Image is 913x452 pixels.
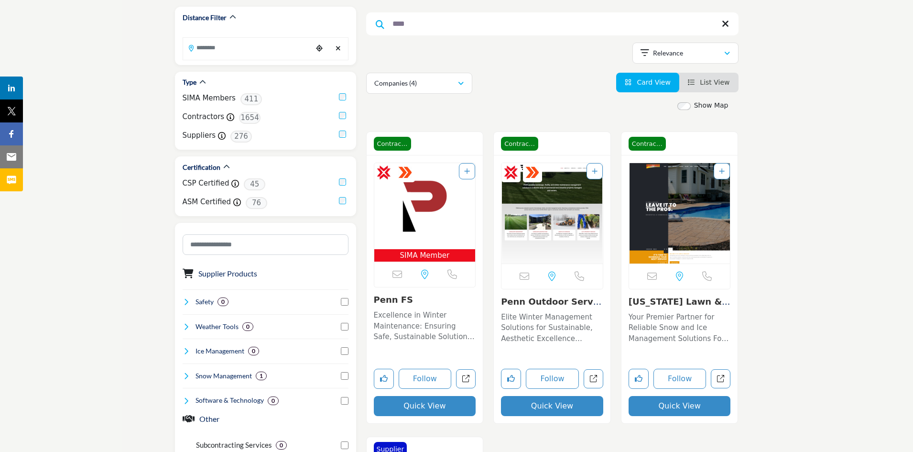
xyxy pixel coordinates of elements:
[584,369,603,389] a: Open penn-outdoor-services in new tab
[196,346,244,356] h4: Ice Management: Ice management involves the control, removal, and prevention of ice accumulation ...
[341,441,348,449] input: Select Subcontracting Services checkbox
[183,234,348,255] input: Search Category
[230,131,252,143] span: 276
[456,369,476,389] a: Open penn-outdoor-services in new tab
[183,93,236,104] label: SIMA Members
[501,137,538,151] span: Contractor
[629,163,730,264] a: Open Listing in new tab
[246,323,250,330] b: 0
[629,396,731,416] button: Quick View
[629,163,730,264] img: Pennsylvania Lawn & Landscape
[374,137,411,151] span: Contractor
[398,165,413,180] img: ASM Certified Badge Icon
[341,372,348,380] input: Select Snow Management checkbox
[339,131,346,138] input: Suppliers checkbox
[341,323,348,331] input: Select Weather Tools checkbox
[632,43,739,64] button: Relevance
[637,78,670,86] span: Card View
[501,163,603,264] a: Open Listing in new tab
[260,373,263,379] b: 1
[374,310,476,342] p: Excellence in Winter Maintenance: Ensuring Safe, Sustainable Solutions for All Your Snow and Ice ...
[341,347,348,355] input: Select Ice Management checkbox
[239,112,261,124] span: 1654
[244,178,265,190] span: 45
[196,297,214,307] h4: Safety: Safety refers to the measures, practices, and protocols implemented to protect individual...
[339,197,346,204] input: ASM Certified checkbox
[339,93,346,100] input: SIMA Members checkbox
[501,297,601,317] a: Penn Outdoor Service...
[256,372,267,380] div: 1 Results For Snow Management
[526,369,579,389] button: Follow
[242,322,253,331] div: 0 Results For Weather Tools
[629,369,649,389] button: Like listing
[719,167,725,175] a: Add To List
[240,93,262,105] span: 411
[221,298,225,305] b: 0
[246,197,267,209] span: 76
[592,167,598,175] a: Add To List
[183,111,225,122] label: Contractors
[183,163,220,172] h2: Certification
[183,130,216,141] label: Suppliers
[341,298,348,306] input: Select Safety checkbox
[374,163,476,262] a: Open Listing in new tab
[272,397,275,404] b: 0
[711,369,730,389] a: Open pennsylvania-lawn-landscape in new tab
[653,369,706,389] button: Follow
[501,369,521,389] button: Like listing
[629,309,731,344] a: Your Premier Partner for Reliable Snow and Ice Management Solutions For over three decades, this ...
[700,78,729,86] span: List View
[196,440,272,451] p: Subcontracting Services: Subcontracting Services
[183,77,196,87] h2: Type
[377,165,391,180] img: CSP Certified Badge Icon
[248,347,259,355] div: 0 Results For Ice Management
[331,38,346,59] div: Clear search location
[374,295,476,305] h3: Penn FS
[374,295,413,305] a: Penn FS
[694,100,728,110] label: Show Map
[376,250,474,261] span: SIMA Member
[196,396,264,405] h4: Software & Technology: Software & Technology encompasses the development, implementation, and use...
[196,371,252,381] h4: Snow Management: Snow management involves the removal, relocation, and mitigation of snow accumul...
[625,78,671,86] a: View Card
[501,297,603,307] h3: Penn Outdoor Services
[688,78,730,86] a: View List
[501,163,603,264] img: Penn Outdoor Services
[399,369,452,389] button: Follow
[217,298,228,306] div: 0 Results For Safety
[198,268,257,279] button: Supplier Products
[374,308,476,342] a: Excellence in Winter Maintenance: Ensuring Safe, Sustainable Solutions for All Your Snow and Ice ...
[366,12,739,35] input: Search Keyword
[183,178,229,189] label: CSP Certified
[464,167,470,175] a: Add To List
[653,48,683,58] p: Relevance
[374,78,417,88] p: Companies (4)
[629,297,731,307] h3: Pennsylvania Lawn & Landscape
[252,348,255,354] b: 0
[374,396,476,416] button: Quick View
[501,309,603,344] a: Elite Winter Management Solutions for Sustainable, Aesthetic Excellence Specializing in snow and ...
[276,441,287,450] div: 0 Results For Subcontracting Services
[374,369,394,389] button: Like listing
[183,197,231,208] label: ASM Certified
[312,38,326,59] div: Choose your current location
[196,322,239,331] h4: Weather Tools: Weather Tools refer to instruments, software, and technologies used to monitor, pr...
[501,396,603,416] button: Quick View
[501,312,603,344] p: Elite Winter Management Solutions for Sustainable, Aesthetic Excellence Specializing in snow and ...
[280,442,283,449] b: 0
[616,73,679,92] li: Card View
[341,397,348,405] input: Select Software & Technology checkbox
[374,163,476,249] img: Penn FS
[366,73,472,94] button: Companies (4)
[629,297,730,317] a: [US_STATE] Lawn & ...
[525,165,540,180] img: ASM Certified Badge Icon
[199,413,219,425] button: Other
[629,312,731,344] p: Your Premier Partner for Reliable Snow and Ice Management Solutions For over three decades, this ...
[629,137,666,151] span: Contractor
[183,38,312,57] input: Search Location
[504,165,518,180] img: CSP Certified Badge Icon
[268,397,279,405] div: 0 Results For Software & Technology
[183,13,227,22] h2: Distance Filter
